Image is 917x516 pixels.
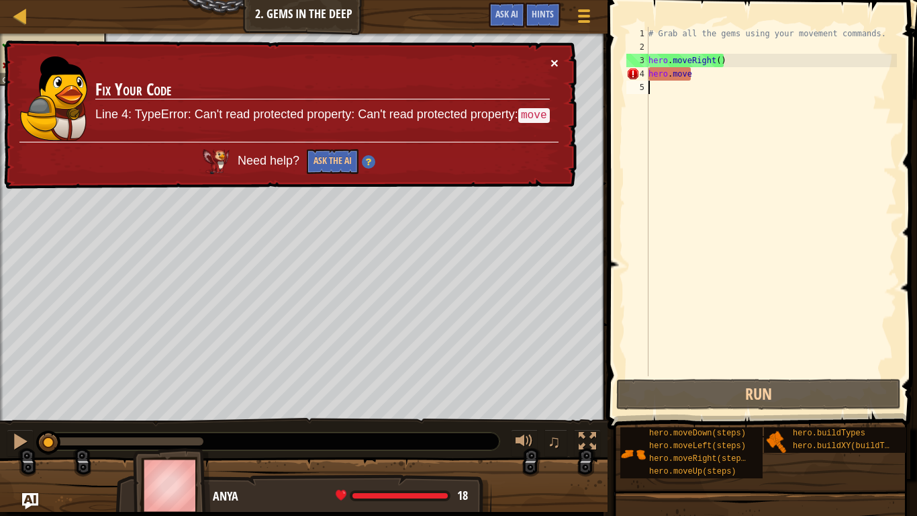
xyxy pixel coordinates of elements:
[764,429,789,454] img: portrait.png
[649,441,746,451] span: hero.moveLeft(steps)
[307,149,358,174] button: Ask the AI
[649,429,746,438] span: hero.moveDown(steps)
[649,454,751,464] span: hero.moveRight(steps)
[95,106,550,124] p: Line 4: TypeError: Can't read protected property: Can't read protected property:
[203,149,230,173] img: AI
[626,40,648,54] div: 2
[616,379,901,410] button: Run
[495,7,518,20] span: Ask AI
[567,3,601,34] button: Show game menu
[22,493,38,509] button: Ask AI
[620,441,646,467] img: portrait.png
[518,108,550,123] code: move
[489,3,525,28] button: Ask AI
[336,490,468,502] div: health: 18 / 18
[626,81,648,94] div: 5
[511,429,538,457] button: Adjust volume
[2,40,100,50] li: Avoid the spikes.
[544,429,567,457] button: ♫
[626,67,648,81] div: 4
[626,27,648,40] div: 1
[793,429,865,438] span: hero.buildTypes
[95,81,550,99] h3: Fix Your Code
[238,154,303,167] span: Need help?
[457,487,468,504] span: 18
[550,56,559,70] button: ×
[532,7,554,20] span: Hints
[547,431,561,451] span: ♫
[626,54,648,67] div: 3
[213,488,478,505] div: Anya
[7,429,34,457] button: Ctrl + P: Pause
[20,56,87,141] img: duck_ida.png
[362,155,375,169] img: Hint
[574,429,601,457] button: Toggle fullscreen
[649,467,736,476] span: hero.moveUp(steps)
